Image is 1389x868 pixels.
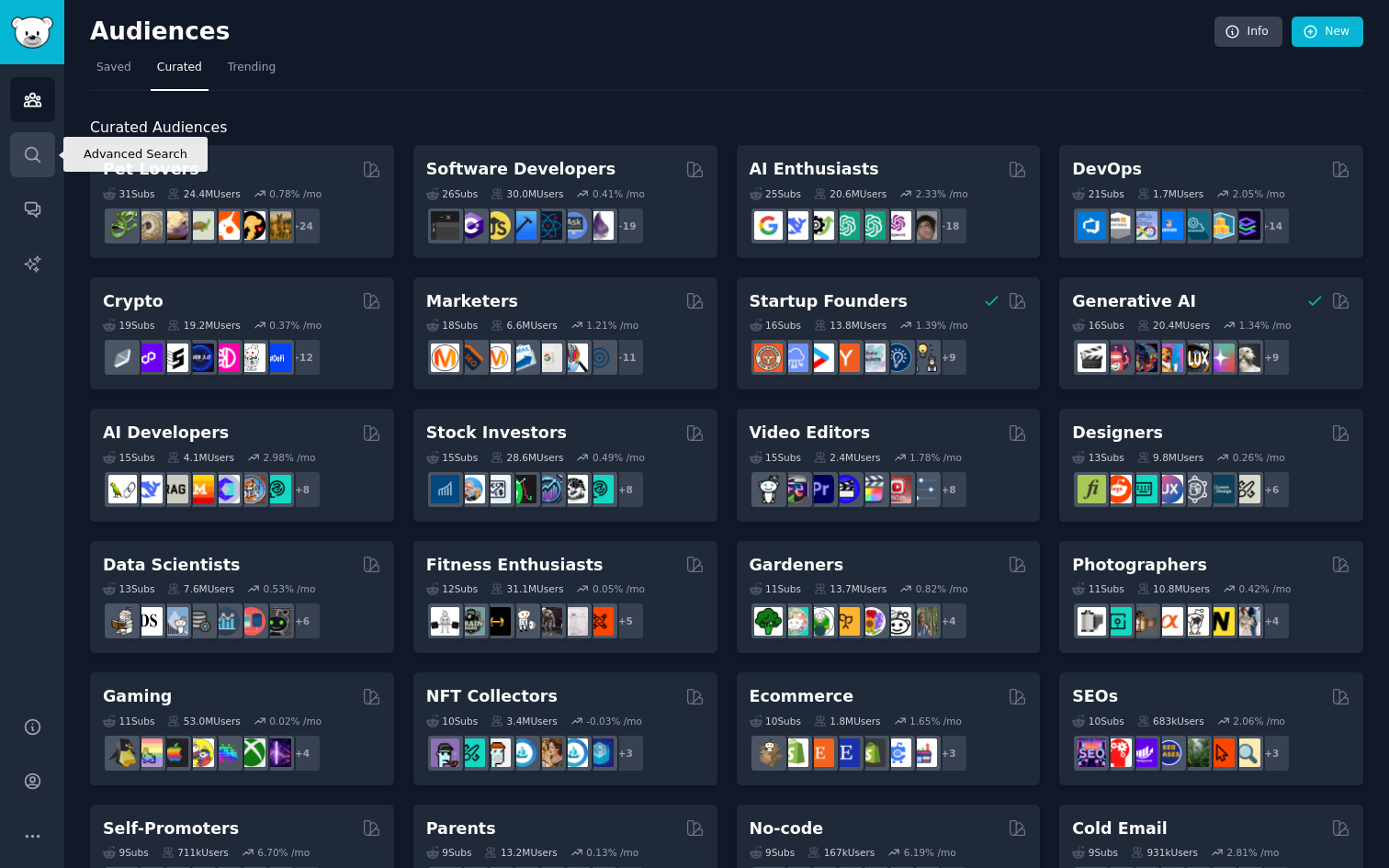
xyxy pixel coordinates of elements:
[237,344,265,372] img: CryptoNews
[426,451,478,464] div: 15 Sub s
[1252,207,1291,245] div: + 14
[814,187,886,200] div: 20.6M Users
[1155,211,1183,240] img: DevOpsLinks
[491,451,563,464] div: 28.6M Users
[909,715,962,727] div: 1.65 % /mo
[103,158,199,181] h2: Pet Lovers
[1206,607,1235,636] img: Nikon
[593,187,645,200] div: 0.41 % /mo
[103,685,172,708] h2: Gaming
[108,607,137,636] img: MachineLearning
[750,685,854,708] h2: Ecommerce
[585,475,614,503] img: technicalanalysis
[1232,211,1260,240] img: PlatformEngineers
[237,738,265,767] img: XboxGamers
[1072,554,1207,577] h2: Photographers
[1072,290,1196,313] h2: Generative AI
[283,734,322,772] div: + 4
[186,475,214,503] img: MistralAI
[211,211,240,240] img: cockatiel
[750,290,908,313] h2: Startup Founders
[484,846,557,859] div: 13.2M Users
[263,211,291,240] img: dogbreed
[857,738,886,767] img: reviewmyshopify
[559,475,588,503] img: swingtrading
[134,475,163,503] img: DeepSeek
[491,319,558,332] div: 6.6M Users
[780,738,808,767] img: shopify
[1252,602,1291,640] div: + 4
[559,738,588,767] img: OpenseaMarket
[1226,846,1279,859] div: 2.81 % /mo
[1103,475,1132,503] img: logodesign
[186,607,214,636] img: dataengineering
[482,211,511,240] img: learnjavascript
[264,582,316,595] div: 0.53 % /mo
[103,451,154,464] div: 15 Sub s
[930,470,968,509] div: + 8
[1180,211,1209,240] img: platformengineering
[269,715,322,727] div: 0.02 % /mo
[1233,715,1285,727] div: 2.06 % /mo
[1252,734,1291,772] div: + 3
[1129,344,1157,372] img: deepdream
[211,738,240,767] img: gamers
[930,338,968,377] div: + 9
[916,319,968,332] div: 1.39 % /mo
[508,738,536,767] img: OpenSeaNFT
[593,451,645,464] div: 0.49 % /mo
[750,846,796,859] div: 9 Sub s
[426,319,478,332] div: 18 Sub s
[831,211,860,240] img: chatgpt_promptDesign
[780,344,808,372] img: SaaS
[606,207,645,245] div: + 19
[1238,319,1291,332] div: 1.34 % /mo
[585,607,614,636] img: personaltraining
[228,60,276,76] span: Trending
[134,211,163,240] img: ballpython
[909,211,937,240] img: ArtificalIntelligence
[814,319,886,332] div: 13.8M Users
[103,187,154,200] div: 31 Sub s
[1155,475,1183,503] img: UXDesign
[1206,211,1235,240] img: aws_cdk
[814,715,881,727] div: 1.8M Users
[883,344,911,372] img: Entrepreneurship
[426,846,472,859] div: 9 Sub s
[96,60,131,76] span: Saved
[930,734,968,772] div: + 3
[431,475,459,503] img: dividends
[482,738,511,767] img: NFTmarket
[283,338,322,377] div: + 12
[916,582,968,595] div: 0.82 % /mo
[167,187,240,200] div: 24.4M Users
[11,17,53,49] img: GummySearch logo
[90,53,138,91] a: Saved
[585,211,614,240] img: elixir
[1180,607,1209,636] img: canon
[807,846,875,859] div: 167k Users
[806,344,834,372] img: startup
[263,344,291,372] img: defi_
[1072,582,1124,595] div: 11 Sub s
[806,607,834,636] img: SavageGarden
[585,738,614,767] img: DigitalItems
[1180,344,1209,372] img: FluxAI
[426,582,478,595] div: 12 Sub s
[1206,738,1235,767] img: GoogleSearchConsole
[257,846,310,859] div: 6.70 % /mo
[1103,607,1132,636] img: streetphotography
[1072,451,1124,464] div: 13 Sub s
[491,582,563,595] div: 31.1M Users
[806,211,834,240] img: AItoolsCatalog
[457,211,485,240] img: csharp
[1078,738,1106,767] img: SEO_Digital_Marketing
[167,715,240,727] div: 53.0M Users
[831,607,860,636] img: GardeningUK
[1137,582,1210,595] div: 10.8M Users
[806,738,834,767] img: Etsy
[1180,475,1209,503] img: userexperience
[103,846,149,859] div: 9 Sub s
[1078,211,1106,240] img: azuredevops
[806,475,834,503] img: premiere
